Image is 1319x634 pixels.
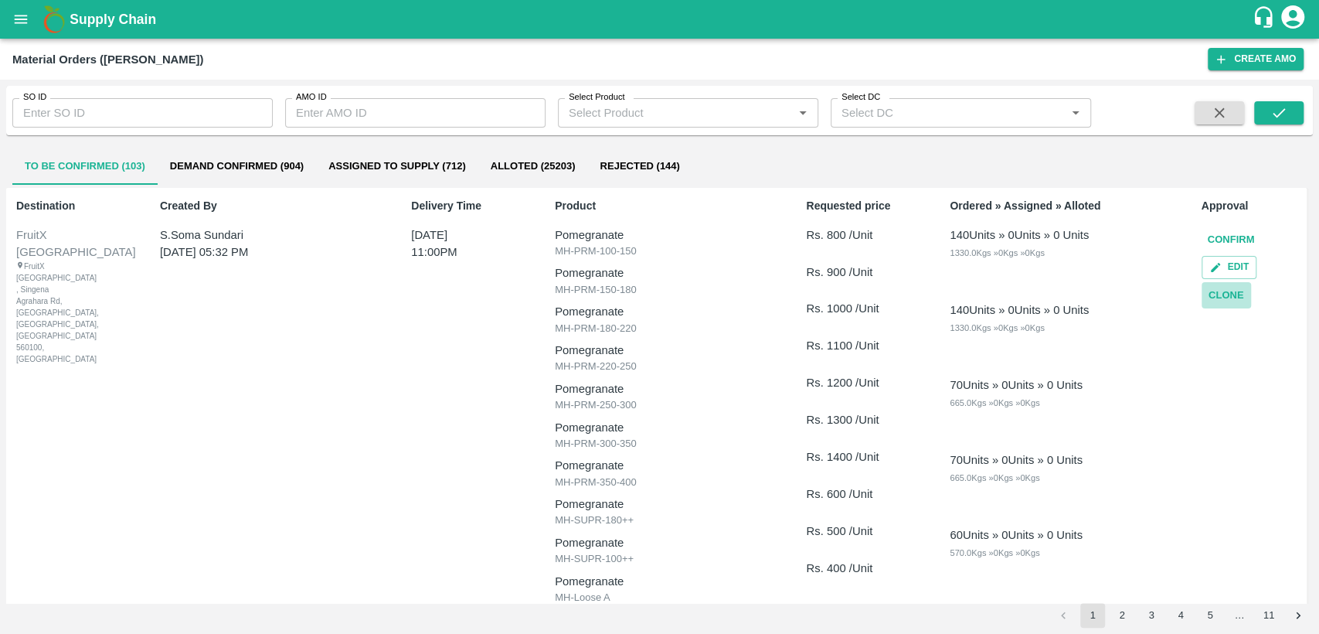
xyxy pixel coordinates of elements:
button: Go to page 5 [1198,603,1222,628]
p: Rs. 1000 /Unit [806,300,907,317]
p: Pomegranate [555,380,764,397]
button: Demand Confirmed (904) [158,148,316,185]
button: Open [1066,103,1086,123]
p: Rs. 500 /Unit [806,523,907,540]
span: 1330.0 Kgs » 0 Kgs » 0 Kgs [950,323,1044,332]
button: Go to page 2 [1110,603,1134,628]
span: 1330.0 Kgs » 0 Kgs » 0 Kgs [950,248,1044,257]
div: 70 Units » 0 Units » 0 Units [950,377,1083,394]
p: Pomegranate [555,496,764,513]
p: Pomegranate [555,457,764,474]
button: Alloted (25203) [478,148,588,185]
p: Pomegranate [555,419,764,436]
button: Clone [1202,282,1251,309]
input: Enter SO ID [12,98,273,128]
p: Ordered » Assigned » Alloted [950,198,1159,214]
button: Create AMO [1208,48,1304,70]
div: 140 Units » 0 Units » 0 Units [950,227,1089,244]
p: Product [555,198,764,214]
p: MH-PRM-300-350 [555,436,764,452]
p: Rs. 1400 /Unit [806,448,907,465]
p: Approval [1202,198,1303,214]
input: Select Product [563,103,788,123]
p: Pomegranate [555,534,764,551]
div: FruitX [GEOGRAPHIC_DATA] [16,227,115,261]
p: Pomegranate [555,227,764,244]
button: Go to page 3 [1139,603,1164,628]
p: Pomegranate [555,573,764,590]
p: MH-SUPR-180++ [555,513,764,528]
p: MH-PRM-180-220 [555,321,764,336]
p: Rs. 600 /Unit [806,486,907,503]
p: MH-PRM-250-300 [555,397,764,413]
button: Go to next page [1286,603,1311,628]
button: Rejected (144) [587,148,692,185]
input: Enter AMO ID [285,98,546,128]
p: S.Soma Sundari [160,227,351,244]
p: Rs. 1200 /Unit [806,374,907,391]
div: 70 Units » 0 Units » 0 Units [950,452,1083,469]
label: Select DC [841,91,880,104]
div: … [1227,608,1252,623]
b: Supply Chain [70,12,156,27]
p: Pomegranate [555,264,764,281]
div: 60 Units » 0 Units » 0 Units [950,602,1083,619]
button: Edit [1202,256,1256,278]
span: 570.0 Kgs » 0 Kgs » 0 Kgs [950,548,1039,557]
nav: pagination navigation [1049,603,1313,628]
label: AMO ID [296,91,327,104]
div: account of current user [1279,3,1307,36]
div: 60 Units » 0 Units » 0 Units [950,527,1083,544]
p: Delivery Time [411,198,512,214]
div: 140 Units » 0 Units » 0 Units [950,302,1089,319]
img: logo [39,4,70,35]
span: 665.0 Kgs » 0 Kgs » 0 Kgs [950,398,1039,407]
div: Material Orders ([PERSON_NAME]) [12,49,203,70]
p: MH-PRM-100-150 [555,244,764,259]
p: [DATE] 05:32 PM [160,244,351,261]
p: Rs. 800 /Unit [806,227,907,244]
input: Select DC [835,103,1041,123]
button: To Be Confirmed (103) [12,148,158,185]
p: Rs. 1300 /Unit [806,411,907,428]
label: SO ID [23,91,46,104]
span: 665.0 Kgs » 0 Kgs » 0 Kgs [950,473,1039,482]
p: Rs. 400 /Unit [806,560,907,577]
div: FruitX [GEOGRAPHIC_DATA] , Singena Agrahara Rd, [GEOGRAPHIC_DATA], [GEOGRAPHIC_DATA], [GEOGRAPHIC... [16,261,76,365]
button: Assigned to Supply (712) [316,148,478,185]
div: customer-support [1252,5,1279,33]
button: page 1 [1080,603,1105,628]
p: [DATE] 11:00PM [411,227,494,261]
p: Pomegranate [555,303,764,320]
button: Go to page 11 [1256,603,1281,628]
p: Created By [160,198,369,214]
button: open drawer [3,2,39,37]
p: MH-Loose A [555,590,764,605]
p: MH-PRM-150-180 [555,282,764,298]
button: Confirm [1202,227,1261,254]
p: Requested price [806,198,907,214]
p: Destination [16,198,117,214]
button: Go to page 4 [1168,603,1193,628]
p: MH-SUPR-100++ [555,551,764,567]
a: Supply Chain [70,9,1252,30]
label: Select Product [569,91,624,104]
button: Open [793,103,813,123]
p: MH-PRM-220-250 [555,359,764,374]
p: MH-PRM-350-400 [555,475,764,490]
p: Rs. 900 /Unit [806,264,907,281]
p: Rs. 1100 /Unit [806,337,907,354]
p: Pomegranate [555,342,764,359]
